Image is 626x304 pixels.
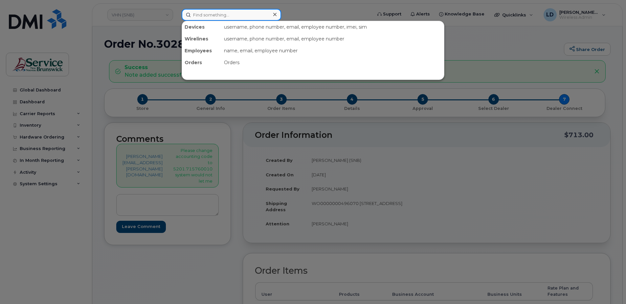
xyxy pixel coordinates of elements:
[221,57,444,68] div: Orders
[182,45,221,57] div: Employees
[182,57,221,68] div: Orders
[182,33,221,45] div: Wirelines
[221,33,444,45] div: username, phone number, email, employee number
[182,21,221,33] div: Devices
[221,45,444,57] div: name, email, employee number
[221,21,444,33] div: username, phone number, email, employee number, imei, sim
